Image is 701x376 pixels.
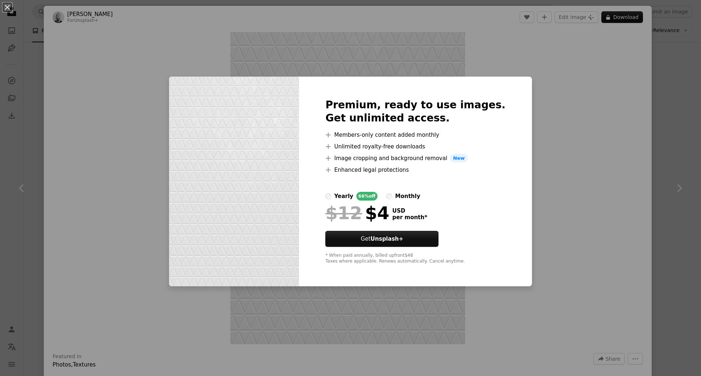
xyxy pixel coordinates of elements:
[395,192,420,201] div: monthly
[325,203,389,222] div: $4
[325,231,438,247] button: GetUnsplash+
[325,154,505,163] li: Image cropping and background removal
[392,208,427,214] span: USD
[325,131,505,139] li: Members-only content added monthly
[325,142,505,151] li: Unlimited royalty-free downloads
[325,203,362,222] span: $12
[392,214,427,221] span: per month *
[386,193,392,199] input: monthly
[450,154,468,163] span: New
[325,193,331,199] input: yearly66%off
[334,192,353,201] div: yearly
[325,253,505,264] div: * When paid annually, billed upfront $48 Taxes where applicable. Renews automatically. Cancel any...
[371,236,403,242] strong: Unsplash+
[169,77,299,287] img: premium_photo-1674728198545-8fa4796b9297
[325,166,505,174] li: Enhanced legal protections
[356,192,378,201] div: 66% off
[325,98,505,125] h2: Premium, ready to use images. Get unlimited access.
